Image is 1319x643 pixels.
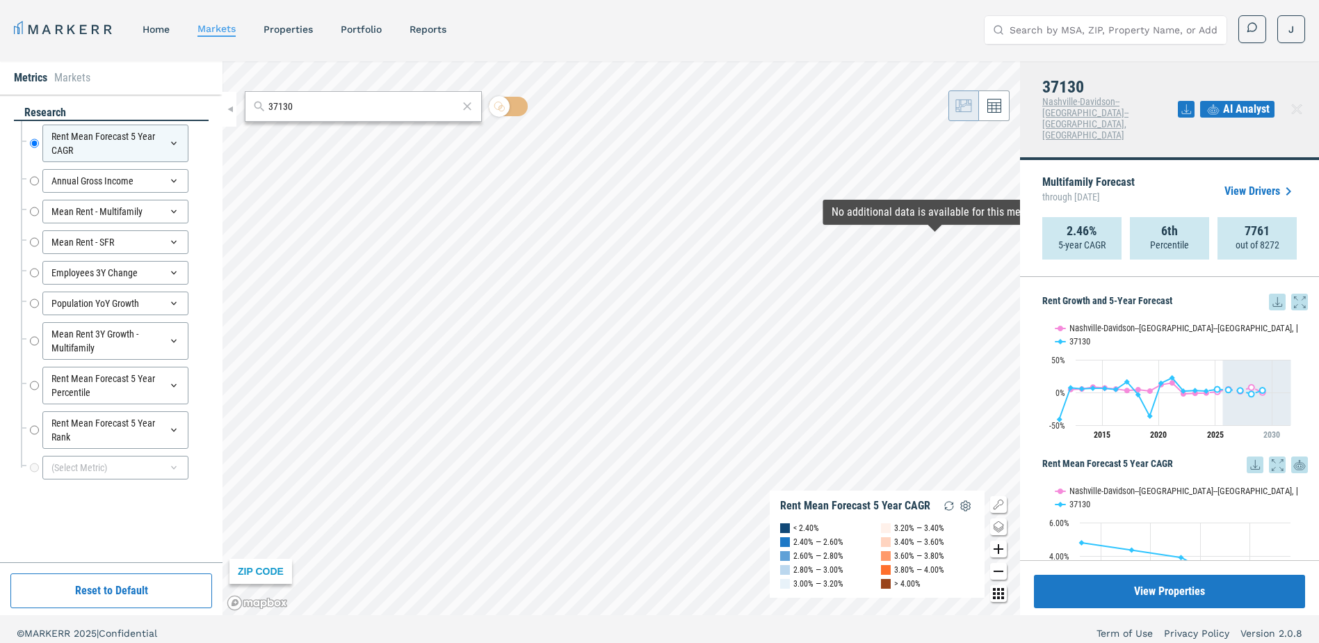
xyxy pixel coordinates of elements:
div: 3.80% — 4.00% [894,563,944,577]
button: J [1277,15,1305,43]
tspan: 2030 [1263,430,1280,440]
div: Map Tooltip Content [832,205,1038,219]
span: 2025 | [74,628,99,639]
path: Wednesday, 29 Aug, 20:00, 7.61. Nashville-Davidson--Murfreesboro--Franklin, TN. [1249,385,1254,390]
div: Rent Mean Forecast 5 Year CAGR [42,125,188,162]
span: Nashville-Davidson--[GEOGRAPHIC_DATA]--[GEOGRAPHIC_DATA], [GEOGRAPHIC_DATA] [1042,96,1128,141]
h5: Rent Mean Forecast 5 Year CAGR [1042,457,1308,473]
div: Employees 3Y Change [42,261,188,285]
h4: 37130 [1042,78,1178,96]
path: Thursday, 29 Aug, 20:00, 3.15. 37130. [1260,388,1265,393]
div: 3.20% — 3.40% [894,521,944,535]
path: Sunday, 29 Aug, 20:00, 14.2. 37130. [1158,380,1164,386]
button: Change style map button [990,518,1007,535]
div: < 2.40% [793,521,819,535]
div: Rent Mean Forecast 5 Year Percentile [42,367,188,404]
path: Saturday, 29 Aug, 20:00, 6.38. 37130. [1090,386,1096,391]
p: 5-year CAGR [1058,238,1106,252]
span: Confidential [99,628,157,639]
input: Search by MSA, ZIP, Property Name, or Address [1010,16,1218,44]
canvas: Map [222,61,1020,615]
div: ZIP CODE [229,559,292,584]
button: Zoom out map button [990,563,1007,580]
a: Term of Use [1097,626,1153,640]
path: Tuesday, 29 Aug, 20:00, 2. 37130. [1181,388,1186,394]
span: © [17,628,24,639]
div: 3.40% — 3.60% [894,535,944,549]
path: Friday, 14 Aug, 20:00, 4.79. 37130. [1079,540,1085,546]
path: Wednesday, 29 Aug, 20:00, -2.43. 37130. [1249,391,1254,397]
path: Saturday, 29 Aug, 20:00, -36.16. 37130. [1147,413,1153,419]
a: Portfolio [341,24,382,35]
path: Thursday, 29 Aug, 20:00, 7.16. 37130. [1068,385,1074,390]
a: View Drivers [1224,183,1297,200]
div: Rent Mean Forecast 5 Year Rank [42,411,188,449]
span: J [1288,22,1294,36]
input: Search by MSA or ZIP Code [268,100,458,114]
div: Population YoY Growth [42,292,188,315]
path: Sunday, 29 Aug, 20:00, 3.92. 37130. [1226,387,1231,392]
text: -50% [1049,421,1065,431]
path: Wednesday, 29 Aug, 20:00, 16.24. 37130. [1124,379,1130,385]
div: 3.00% — 3.20% [793,577,843,591]
span: through [DATE] [1042,188,1135,206]
img: Reload Legend [941,498,957,514]
path: Saturday, 29 Aug, 20:00, 2.24. Nashville-Davidson--Murfreesboro--Franklin, TN. [1147,388,1153,394]
svg: Interactive chart [1042,310,1297,450]
div: Rent Growth and 5-Year Forecast. Highcharts interactive chart. [1042,310,1308,450]
button: Zoom in map button [990,541,1007,557]
text: 6.00% [1049,518,1069,528]
li: Metrics [14,70,47,86]
path: Monday, 14 Aug, 20:00, 3.91. 37130. [1179,555,1184,560]
a: reports [410,24,446,35]
div: research [14,105,209,121]
a: markets [197,23,236,34]
p: out of 8272 [1236,238,1279,252]
strong: 6th [1161,224,1178,238]
button: AI Analyst [1200,101,1275,118]
path: Saturday, 14 Aug, 20:00, 4.35. 37130. [1129,547,1135,553]
div: Rent Mean Forecast 5 Year CAGR [780,499,930,513]
a: home [143,24,170,35]
strong: 7761 [1245,224,1270,238]
span: MARKERR [24,628,74,639]
span: AI Analyst [1223,101,1270,118]
div: 2.60% — 2.80% [793,549,843,563]
div: Mean Rent 3Y Growth - Multifamily [42,322,188,360]
button: Reset to Default [10,573,212,608]
strong: 2.46% [1067,224,1097,238]
path: Wednesday, 29 Aug, 20:00, -41.21. 37130. [1057,417,1062,422]
div: Mean Rent - SFR [42,230,188,254]
path: Tuesday, 29 Aug, 20:00, 3.03. 37130. [1238,388,1243,393]
a: Mapbox logo [227,595,288,611]
path: Monday, 29 Aug, 20:00, 6.25. 37130. [1102,386,1108,391]
a: Privacy Policy [1164,626,1229,640]
li: Markets [54,70,90,86]
button: Show Nashville-Davidson--Murfreesboro--Franklin, TN [1055,486,1234,496]
button: Show/Hide Legend Map Button [990,496,1007,513]
div: 2.40% — 2.60% [793,535,843,549]
tspan: 2020 [1150,430,1167,440]
g: 37130, line 4 of 4 with 5 data points. [1215,386,1265,397]
div: (Select Metric) [42,456,188,479]
path: Friday, 29 Aug, 20:00, 2.23. 37130. [1204,388,1209,394]
path: Friday, 29 Aug, 20:00, 5.66. 37130. [1079,386,1085,391]
path: Tuesday, 29 Aug, 20:00, 4.55. 37130. [1113,387,1119,392]
div: 2.80% — 3.00% [793,563,843,577]
button: Show 37130 [1055,499,1092,509]
button: Other options map button [990,585,1007,602]
a: properties [264,24,313,35]
p: Multifamily Forecast [1042,177,1135,206]
path: Thursday, 29 Aug, 20:00, 2.82. 37130. [1192,388,1198,393]
path: Thursday, 29 Aug, 20:00, -3.41. 37130. [1135,392,1141,397]
text: 50% [1051,356,1065,365]
button: View Properties [1034,575,1305,608]
text: 4.00% [1049,552,1069,562]
div: 3.60% — 3.80% [894,549,944,563]
a: MARKERR [14,19,115,39]
tspan: 2015 [1094,430,1110,440]
path: Monday, 29 Aug, 20:00, 22.27. 37130. [1170,375,1175,381]
p: Percentile [1150,238,1189,252]
button: Show 37130 [1055,336,1092,347]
